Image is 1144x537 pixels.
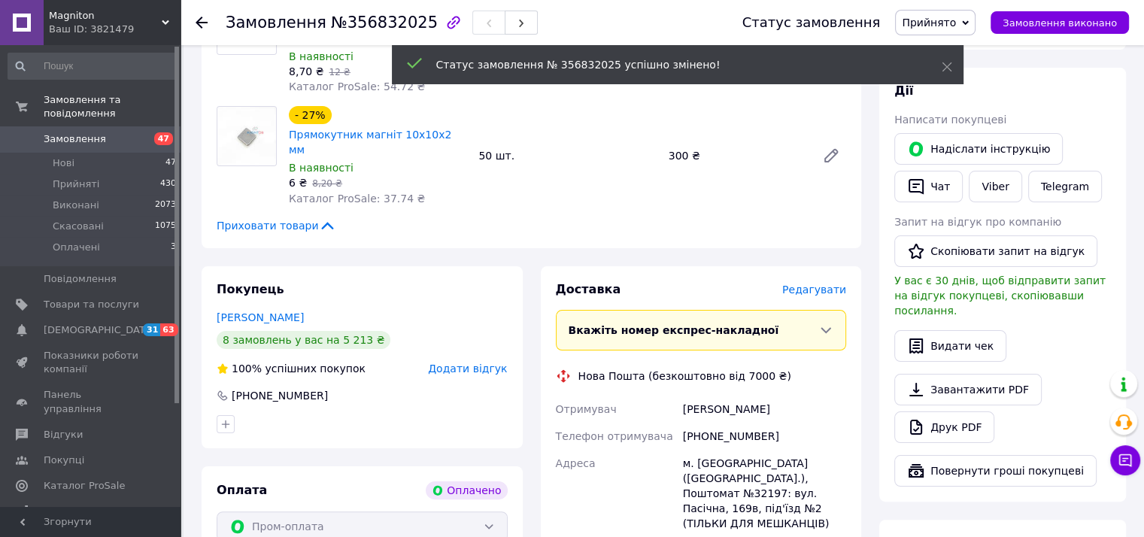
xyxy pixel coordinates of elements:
[226,14,326,32] span: Замовлення
[894,330,1006,362] button: Видати чек
[160,177,176,191] span: 430
[680,396,849,423] div: [PERSON_NAME]
[44,479,125,493] span: Каталог ProSale
[44,454,84,467] span: Покупці
[230,388,329,403] div: [PHONE_NUMBER]
[894,114,1006,126] span: Написати покупцеві
[1110,445,1140,475] button: Чат з покупцем
[44,388,139,415] span: Панель управління
[196,15,208,30] div: Повернутися назад
[331,14,438,32] span: №356832025
[556,457,596,469] span: Адреса
[894,83,913,98] span: Дії
[44,323,155,337] span: [DEMOGRAPHIC_DATA]
[894,455,1097,487] button: Повернути гроші покупцеві
[44,349,139,376] span: Показники роботи компанії
[289,80,425,93] span: Каталог ProSale: 54.72 ₴
[782,284,846,296] span: Редагувати
[894,374,1042,405] a: Завантажити PDF
[426,481,507,499] div: Оплачено
[53,199,99,212] span: Виконані
[894,171,963,202] button: Чат
[289,65,323,77] span: 8,70 ₴
[171,241,176,254] span: 3
[217,107,276,165] img: Прямокутник магніт 10х10х2 мм
[894,411,994,443] a: Друк PDF
[894,133,1063,165] button: Надіслати інструкцію
[289,177,307,189] span: 6 ₴
[680,450,849,537] div: м. [GEOGRAPHIC_DATA] ([GEOGRAPHIC_DATA].), Поштомат №32197: вул. Пасічна, 169в, під'їзд №2 (ТІЛЬК...
[289,162,354,174] span: В наявності
[217,361,366,376] div: успішних покупок
[289,129,451,156] a: Прямокутник магніт 10х10х2 мм
[143,323,160,336] span: 31
[44,93,181,120] span: Замовлення та повідомлення
[217,218,336,233] span: Приховати товари
[894,235,1097,267] button: Скопіювати запит на відгук
[155,199,176,212] span: 2073
[569,324,779,336] span: Вкажіть номер експрес-накладної
[902,17,956,29] span: Прийнято
[663,145,810,166] div: 300 ₴
[8,53,178,80] input: Пошук
[154,132,173,145] span: 47
[436,57,904,72] div: Статус замовлення № 356832025 успішно змінено!
[556,430,673,442] span: Телефон отримувача
[969,171,1021,202] a: Viber
[217,282,284,296] span: Покупець
[556,403,617,415] span: Отримувач
[472,145,662,166] div: 50 шт.
[44,428,83,441] span: Відгуки
[289,193,425,205] span: Каталог ProSale: 37.74 ₴
[289,106,332,124] div: - 27%
[1028,171,1102,202] a: Telegram
[44,298,139,311] span: Товари та послуги
[217,331,390,349] div: 8 замовлень у вас на 5 213 ₴
[428,363,507,375] span: Додати відгук
[155,220,176,233] span: 1075
[53,156,74,170] span: Нові
[49,9,162,23] span: Magniton
[1003,17,1117,29] span: Замовлення виконано
[53,220,104,233] span: Скасовані
[44,272,117,286] span: Повідомлення
[217,483,267,497] span: Оплата
[816,141,846,171] a: Редагувати
[44,505,96,518] span: Аналітика
[232,363,262,375] span: 100%
[894,216,1061,228] span: Запит на відгук про компанію
[289,50,354,62] span: В наявності
[44,132,106,146] span: Замовлення
[49,23,181,36] div: Ваш ID: 3821479
[53,177,99,191] span: Прийняті
[991,11,1129,34] button: Замовлення виконано
[329,67,350,77] span: 12 ₴
[160,323,178,336] span: 63
[742,15,881,30] div: Статус замовлення
[53,241,100,254] span: Оплачені
[217,311,304,323] a: [PERSON_NAME]
[894,275,1106,317] span: У вас є 30 днів, щоб відправити запит на відгук покупцеві, скопіювавши посилання.
[680,423,849,450] div: [PHONE_NUMBER]
[575,369,795,384] div: Нова Пошта (безкоштовно від 7000 ₴)
[312,178,342,189] span: 8,20 ₴
[556,282,621,296] span: Доставка
[165,156,176,170] span: 47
